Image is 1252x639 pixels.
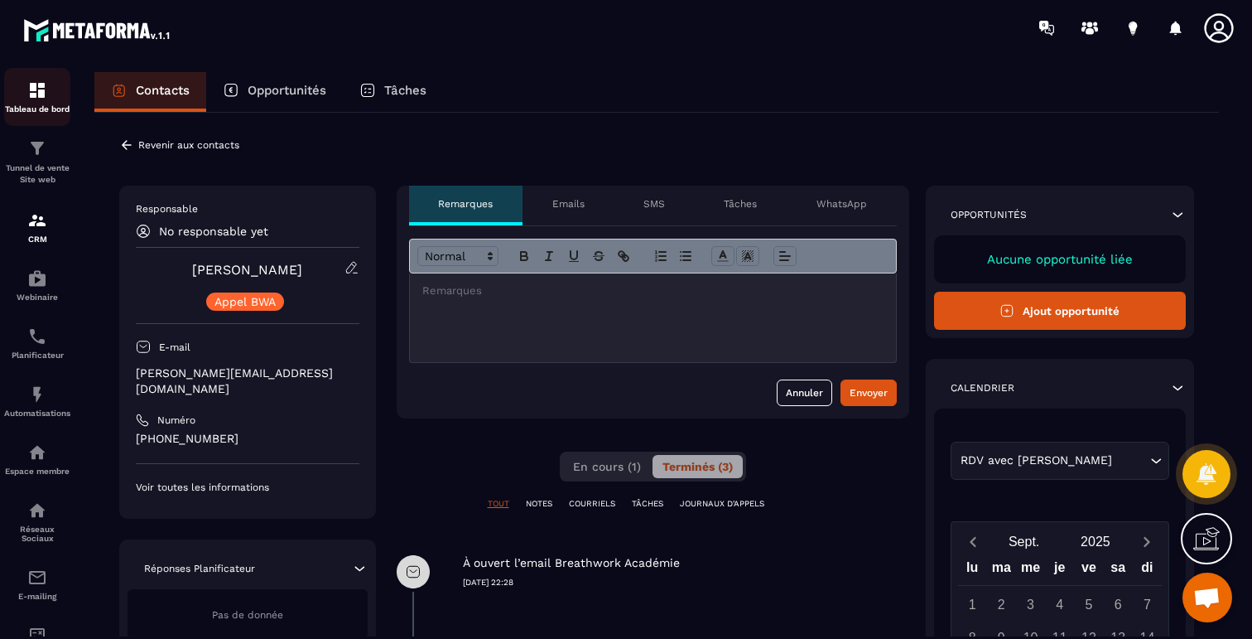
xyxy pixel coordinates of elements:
div: ve [1074,556,1103,585]
p: WhatsApp [816,197,867,211]
p: Remarques [438,197,493,211]
a: formationformationTableau de bord [4,68,70,126]
div: 2 [987,590,1016,619]
p: NOTES [526,498,552,510]
p: Réseaux Sociaux [4,525,70,543]
div: di [1133,556,1162,585]
img: scheduler [27,327,47,346]
a: automationsautomationsEspace membre [4,430,70,488]
p: CRM [4,235,70,244]
a: social-networksocial-networkRéseaux Sociaux [4,488,70,555]
p: Calendrier [951,381,1014,395]
img: formation [27,138,47,158]
img: formation [27,80,47,100]
p: Numéro [157,414,195,427]
span: En cours (1) [573,460,641,473]
a: Opportunités [206,72,343,112]
p: TÂCHES [632,498,663,510]
p: Revenir aux contacts [138,139,239,151]
img: email [27,568,47,588]
a: formationformationCRM [4,198,70,256]
div: je [1045,556,1074,585]
p: COURRIELS [569,498,615,510]
p: Automatisations [4,409,70,418]
button: Ajout opportunité [934,292,1187,330]
p: Tâches [724,197,757,211]
div: 5 [1074,590,1103,619]
input: Search for option [1116,452,1147,470]
p: JOURNAUX D'APPELS [680,498,764,510]
p: [PERSON_NAME][EMAIL_ADDRESS][DOMAIN_NAME] [136,365,359,397]
a: Tâches [343,72,443,112]
img: automations [27,443,47,462]
button: En cours (1) [563,455,651,478]
p: Appel BWA [214,296,276,307]
p: Tâches [384,83,426,98]
img: social-network [27,501,47,520]
p: Planificateur [4,351,70,360]
div: Search for option [951,442,1170,480]
button: Terminés (3) [652,455,743,478]
div: sa [1104,556,1133,585]
p: [DATE] 22:28 [463,577,909,588]
p: Emails [552,197,585,211]
div: 7 [1133,590,1162,619]
p: Contacts [136,83,190,98]
button: Annuler [777,380,832,406]
button: Previous month [958,530,989,553]
img: automations [27,385,47,404]
p: E-mailing [4,592,70,601]
div: lu [957,556,986,585]
img: logo [23,15,172,45]
a: formationformationTunnel de vente Site web [4,126,70,198]
p: Webinaire [4,293,70,302]
p: [PHONE_NUMBER] [136,431,359,447]
a: emailemailE-mailing [4,555,70,613]
button: Envoyer [840,380,897,406]
p: No responsable yet [159,225,268,238]
div: 6 [1104,590,1133,619]
p: Opportunités [248,83,326,98]
img: formation [27,211,47,230]
div: Envoyer [850,385,888,401]
a: automationsautomationsWebinaire [4,256,70,314]
div: 3 [1016,590,1045,619]
p: E-mail [159,341,190,354]
p: Tableau de bord [4,104,70,114]
img: automations [27,269,47,288]
p: Tunnel de vente Site web [4,162,70,186]
div: 4 [1045,590,1074,619]
span: Terminés (3) [662,460,733,473]
p: Aucune opportunité liée [951,252,1170,267]
button: Next month [1131,530,1162,553]
div: Ouvrir le chat [1182,573,1232,622]
button: Open months overlay [989,527,1060,556]
p: Responsable [136,202,359,215]
p: Opportunités [951,208,1027,221]
a: schedulerschedulerPlanificateur [4,314,70,372]
button: Open years overlay [1060,527,1131,556]
span: Pas de donnée [212,609,283,621]
div: me [1016,556,1045,585]
span: RDV avec [PERSON_NAME] [957,452,1116,470]
div: 1 [958,590,987,619]
p: SMS [643,197,665,211]
a: Contacts [94,72,206,112]
a: [PERSON_NAME] [192,262,302,278]
p: Voir toutes les informations [136,481,359,494]
p: TOUT [488,498,509,510]
div: ma [987,556,1016,585]
a: automationsautomationsAutomatisations [4,372,70,430]
p: Espace membre [4,467,70,476]
p: À ouvert l’email Breathwork Académie [463,555,680,571]
p: Réponses Planificateur [144,562,255,575]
